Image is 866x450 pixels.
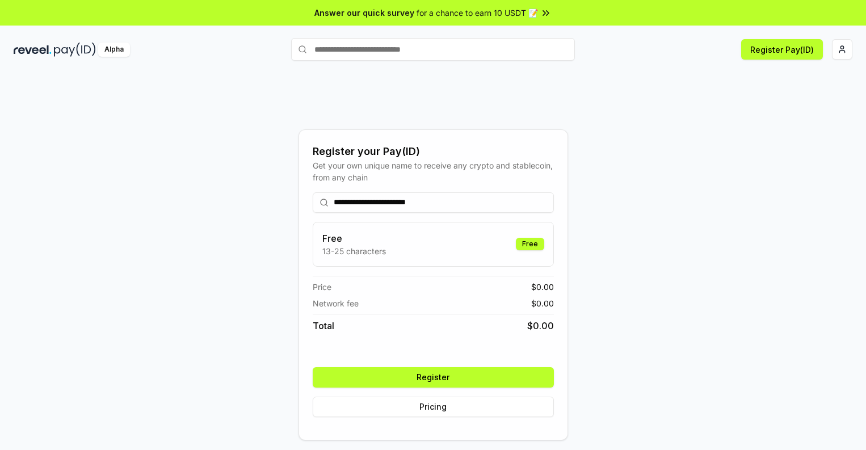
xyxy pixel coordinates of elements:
[531,281,554,293] span: $ 0.00
[313,397,554,417] button: Pricing
[531,297,554,309] span: $ 0.00
[313,159,554,183] div: Get your own unique name to receive any crypto and stablecoin, from any chain
[314,7,414,19] span: Answer our quick survey
[313,281,331,293] span: Price
[741,39,823,60] button: Register Pay(ID)
[313,297,359,309] span: Network fee
[516,238,544,250] div: Free
[54,43,96,57] img: pay_id
[313,319,334,333] span: Total
[322,232,386,245] h3: Free
[417,7,538,19] span: for a chance to earn 10 USDT 📝
[322,245,386,257] p: 13-25 characters
[98,43,130,57] div: Alpha
[313,367,554,388] button: Register
[527,319,554,333] span: $ 0.00
[14,43,52,57] img: reveel_dark
[313,144,554,159] div: Register your Pay(ID)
